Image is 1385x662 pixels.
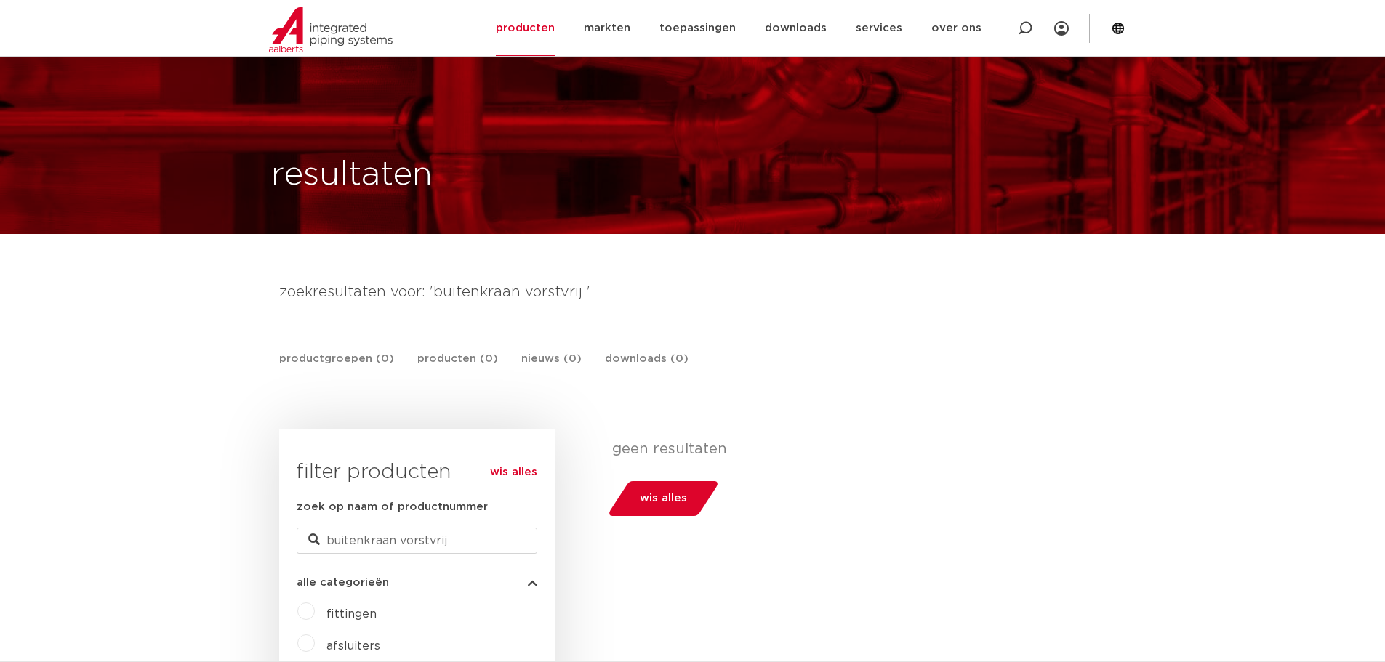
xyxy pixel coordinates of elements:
button: alle categorieën [297,577,537,588]
a: producten (0) [417,350,498,382]
a: nieuws (0) [521,350,582,382]
p: geen resultaten [612,440,1096,458]
h4: zoekresultaten voor: 'buitenkraan vorstvrij ' [279,280,1107,304]
label: zoek op naam of productnummer [297,498,488,516]
h3: filter producten [297,458,537,487]
a: wis alles [490,464,537,481]
span: wis alles [640,487,687,510]
input: zoeken [297,528,537,554]
a: downloads (0) [605,350,689,382]
h1: resultaten [271,152,433,198]
span: alle categorieën [297,577,389,588]
a: afsluiters [326,640,380,652]
a: fittingen [326,608,377,620]
a: productgroepen (0) [279,350,394,382]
